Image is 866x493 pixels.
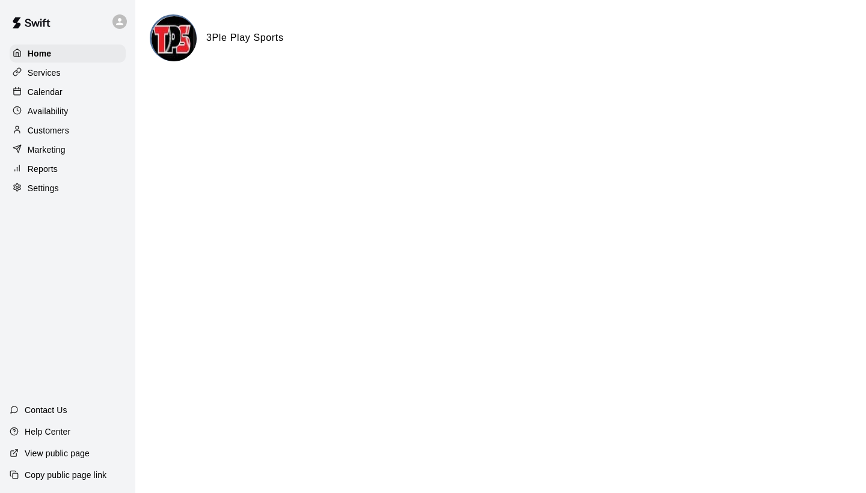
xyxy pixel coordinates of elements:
[10,83,126,101] a: Calendar
[28,47,52,60] p: Home
[28,86,63,98] p: Calendar
[10,121,126,139] a: Customers
[28,163,58,175] p: Reports
[206,30,284,46] h6: 3Ple Play Sports
[28,124,69,136] p: Customers
[28,67,61,79] p: Services
[10,141,126,159] a: Marketing
[10,179,126,197] a: Settings
[152,16,197,61] img: 3Ple Play Sports logo
[25,426,70,438] p: Help Center
[10,64,126,82] a: Services
[28,105,69,117] p: Availability
[10,160,126,178] a: Reports
[25,404,67,416] p: Contact Us
[25,469,106,481] p: Copy public page link
[28,182,59,194] p: Settings
[28,144,66,156] p: Marketing
[10,44,126,63] a: Home
[10,102,126,120] a: Availability
[25,447,90,459] p: View public page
